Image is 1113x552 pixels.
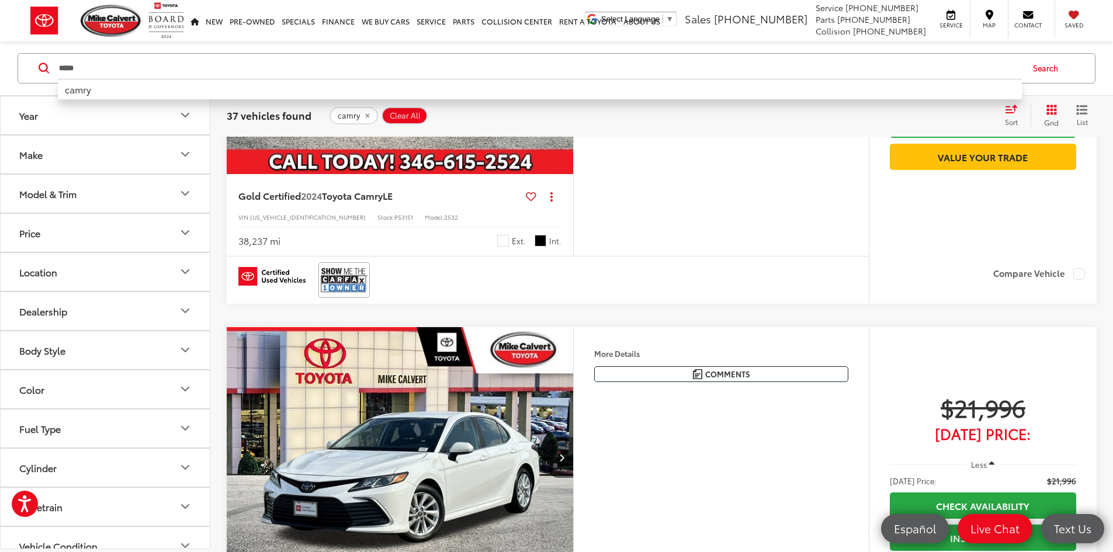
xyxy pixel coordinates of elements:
button: Comments [594,366,848,382]
div: Fuel Type [178,422,192,436]
button: Clear All [382,107,428,124]
div: Year [178,109,192,123]
div: Dealership [178,304,192,318]
span: [DATE] Price: [890,428,1076,439]
span: Comments [705,369,750,380]
img: Mike Calvert Toyota [81,5,143,37]
div: Drivetrain [178,500,192,514]
span: camry [338,111,360,120]
span: Sales [685,11,711,26]
span: Ice [497,235,509,247]
span: Service [816,2,843,13]
div: Color [19,384,44,395]
h4: More Details [594,349,848,357]
img: Toyota Certified Used Vehicles [238,267,306,286]
span: [PHONE_NUMBER] [845,2,918,13]
button: DrivetrainDrivetrain [1,488,211,526]
span: Black [535,235,546,247]
button: List View [1067,104,1097,127]
a: Gold Certified2024Toyota CamryLE [238,189,521,202]
button: Search [1022,54,1075,83]
button: Select sort value [999,104,1031,127]
img: Comments [693,369,702,379]
button: CylinderCylinder [1,449,211,487]
span: Text Us [1048,521,1097,536]
span: [PHONE_NUMBER] [853,25,926,37]
div: Make [178,148,192,162]
div: Body Style [178,343,192,357]
span: Parts [816,13,835,25]
span: Saved [1061,21,1087,29]
button: Model & TrimModel & Trim [1,175,211,213]
div: Color [178,383,192,397]
button: ColorColor [1,370,211,408]
button: MakeMake [1,136,211,173]
span: 37 vehicles found [227,108,311,122]
span: List [1076,117,1088,127]
span: Español [888,521,942,536]
div: Cylinder [19,462,57,473]
div: Model & Trim [19,188,77,199]
span: 2532 [444,213,458,221]
div: 38,237 mi [238,234,280,248]
div: Dealership [19,305,67,317]
input: Search by Make, Model, or Keyword [58,54,1022,82]
div: Cylinder [178,461,192,475]
span: Ext. [512,235,526,247]
div: Location [178,265,192,279]
div: Drivetrain [19,501,63,512]
span: LE [383,189,393,202]
span: [DATE] Price: [890,475,937,487]
span: Toyota Camry [322,189,383,202]
button: Actions [541,186,561,206]
div: Location [19,266,57,277]
span: $21,996 [1047,475,1076,487]
button: remove camry [330,107,378,124]
button: Grid View [1031,104,1067,127]
span: [PHONE_NUMBER] [714,11,807,26]
button: Next image [550,437,573,478]
span: Grid [1044,117,1059,127]
span: Int. [549,235,561,247]
button: YearYear [1,96,211,134]
button: DealershipDealership [1,292,211,330]
span: Model: [425,213,444,221]
span: [US_VEHICLE_IDENTIFICATION_NUMBER] [250,213,366,221]
span: Stock: [377,213,394,221]
div: Make [19,149,43,160]
a: Value Your Trade [890,144,1076,170]
span: Less [971,459,987,470]
span: 2024 [301,189,322,202]
span: dropdown dots [550,192,553,201]
div: Model & Trim [178,187,192,201]
a: Live Chat [958,514,1032,543]
span: [PHONE_NUMBER] [837,13,910,25]
div: Price [178,226,192,240]
div: Price [19,227,40,238]
span: P53151 [394,213,413,221]
span: Gold Certified [238,189,301,202]
span: Map [976,21,1002,29]
span: Clear All [390,111,421,120]
a: Check Availability [890,492,1076,519]
button: PricePrice [1,214,211,252]
span: ▼ [666,15,674,23]
button: LocationLocation [1,253,211,291]
li: camry [58,79,1022,99]
button: Body StyleBody Style [1,331,211,369]
span: VIN: [238,213,250,221]
span: Sort [1005,117,1018,127]
div: Year [19,110,38,121]
span: $21,996 [890,393,1076,422]
span: Live Chat [965,521,1025,536]
div: Vehicle Condition [19,540,98,551]
span: Collision [816,25,851,37]
a: Text Us [1041,514,1104,543]
span: Contact [1014,21,1042,29]
span: Service [938,21,964,29]
div: Body Style [19,345,65,356]
label: Compare Vehicle [993,268,1085,280]
div: Fuel Type [19,423,61,434]
button: Less [966,454,1001,475]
